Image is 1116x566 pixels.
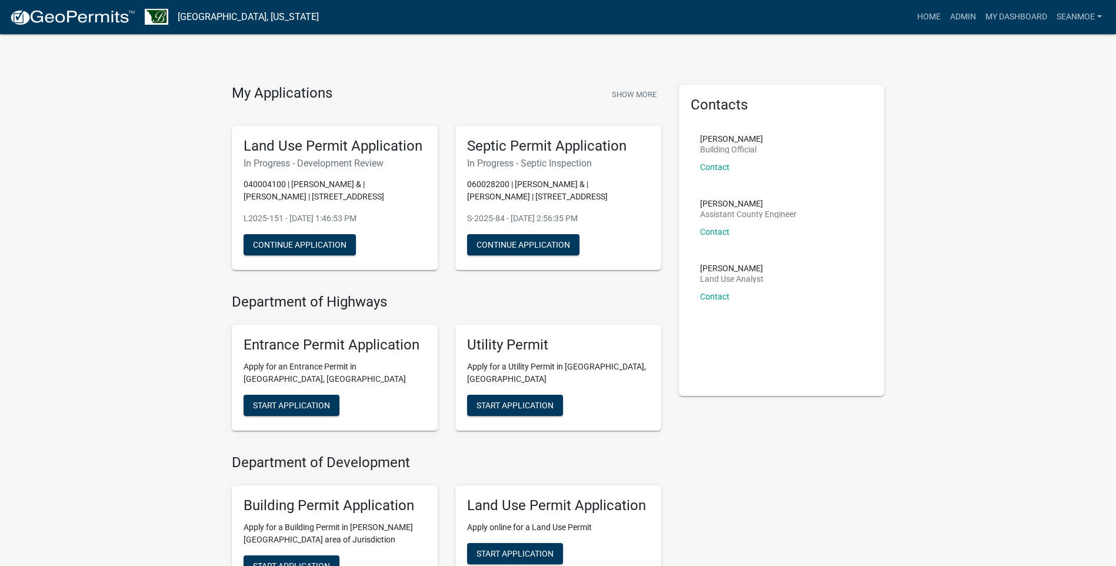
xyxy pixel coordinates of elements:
p: Assistant County Engineer [700,210,797,218]
a: SeanMoe [1052,6,1107,28]
p: [PERSON_NAME] [700,199,797,208]
h6: In Progress - Septic Inspection [467,158,649,169]
p: 040004100 | [PERSON_NAME] & | [PERSON_NAME] | [STREET_ADDRESS] [244,178,426,203]
h5: Land Use Permit Application [467,497,649,514]
h4: Department of Development [232,454,661,471]
h4: Department of Highways [232,294,661,311]
a: Contact [700,292,729,301]
span: Start Application [477,548,554,558]
span: Start Application [253,401,330,410]
button: Start Application [467,395,563,416]
p: Apply for a Building Permit in [PERSON_NAME][GEOGRAPHIC_DATA] area of Jurisdiction [244,521,426,546]
p: 060028200 | [PERSON_NAME] & | [PERSON_NAME] | [STREET_ADDRESS] [467,178,649,203]
button: Start Application [467,543,563,564]
a: Contact [700,162,729,172]
h5: Septic Permit Application [467,138,649,155]
p: Apply online for a Land Use Permit [467,521,649,534]
p: Apply for a Utility Permit in [GEOGRAPHIC_DATA], [GEOGRAPHIC_DATA] [467,361,649,385]
h5: Utility Permit [467,337,649,354]
p: L2025-151 - [DATE] 1:46:53 PM [244,212,426,225]
p: [PERSON_NAME] [700,135,763,143]
p: Apply for an Entrance Permit in [GEOGRAPHIC_DATA], [GEOGRAPHIC_DATA] [244,361,426,385]
a: Contact [700,227,729,237]
button: Continue Application [467,234,579,255]
button: Start Application [244,395,339,416]
h5: Entrance Permit Application [244,337,426,354]
p: Building Official [700,145,763,154]
a: My Dashboard [981,6,1052,28]
button: Continue Application [244,234,356,255]
p: [PERSON_NAME] [700,264,764,272]
h6: In Progress - Development Review [244,158,426,169]
p: Land Use Analyst [700,275,764,283]
img: Benton County, Minnesota [145,9,168,25]
h5: Contacts [691,96,873,114]
h5: Building Permit Application [244,497,426,514]
p: S-2025-84 - [DATE] 2:56:35 PM [467,212,649,225]
button: Show More [607,85,661,104]
a: Home [912,6,945,28]
a: Admin [945,6,981,28]
h4: My Applications [232,85,332,102]
span: Start Application [477,401,554,410]
a: [GEOGRAPHIC_DATA], [US_STATE] [178,7,319,27]
h5: Land Use Permit Application [244,138,426,155]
